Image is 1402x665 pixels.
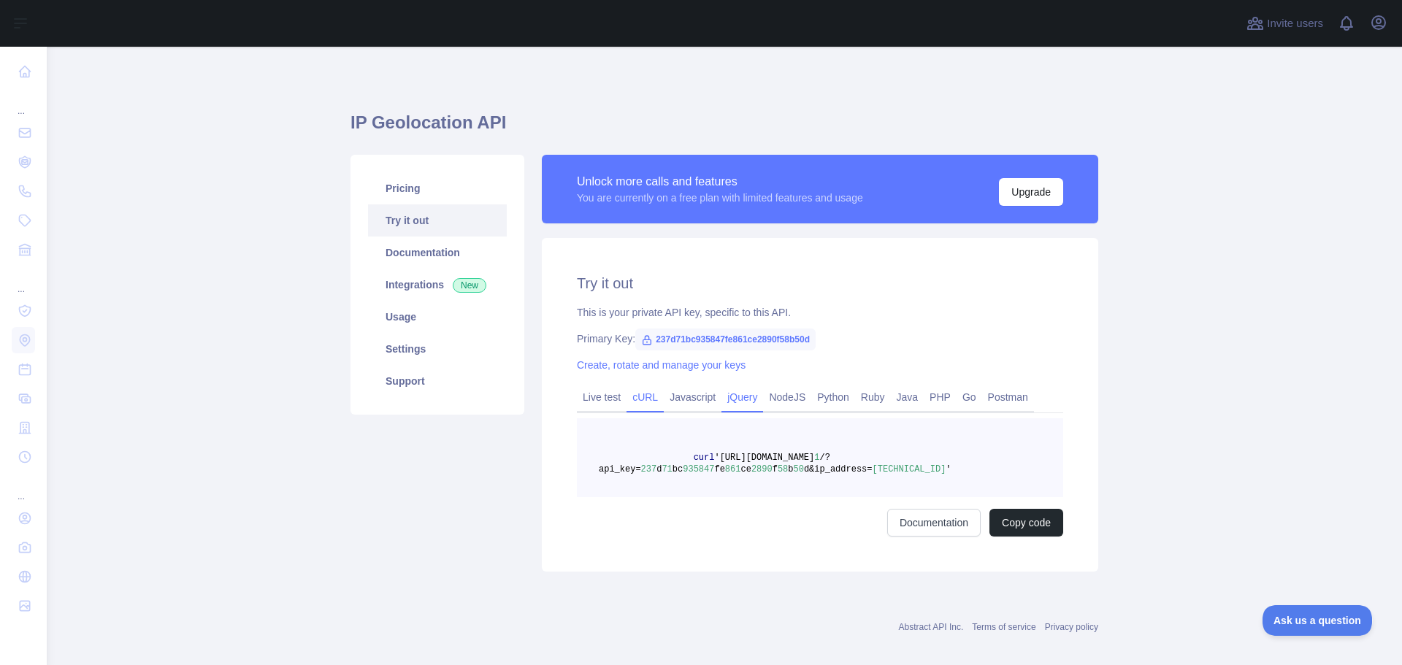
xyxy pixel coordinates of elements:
[368,204,507,237] a: Try it out
[714,453,814,463] span: '[URL][DOMAIN_NAME]
[778,464,788,474] span: 58
[1244,12,1326,35] button: Invite users
[350,111,1098,146] h1: IP Geolocation API
[368,172,507,204] a: Pricing
[1263,605,1373,636] iframe: Toggle Customer Support
[577,385,627,409] a: Live test
[957,385,982,409] a: Go
[641,464,657,474] span: 237
[946,464,951,474] span: '
[577,331,1063,346] div: Primary Key:
[751,464,773,474] span: 2890
[899,622,964,632] a: Abstract API Inc.
[662,464,672,474] span: 71
[368,333,507,365] a: Settings
[999,178,1063,206] button: Upgrade
[763,385,811,409] a: NodeJS
[972,622,1035,632] a: Terms of service
[12,88,35,117] div: ...
[368,237,507,269] a: Documentation
[714,464,724,474] span: fe
[804,464,873,474] span: d&ip_address=
[577,273,1063,293] h2: Try it out
[368,301,507,333] a: Usage
[725,464,741,474] span: 861
[814,453,819,463] span: 1
[924,385,957,409] a: PHP
[811,385,855,409] a: Python
[887,509,981,537] a: Documentation
[982,385,1034,409] a: Postman
[635,328,816,350] span: 237d71bc935847fe861ce2890f58b50d
[1267,15,1323,32] span: Invite users
[694,453,715,463] span: curl
[873,464,946,474] span: [TECHNICAL_ID]
[740,464,751,474] span: ce
[673,464,683,474] span: bc
[683,464,714,474] span: 935847
[577,173,863,191] div: Unlock more calls and features
[773,464,778,474] span: f
[453,278,486,293] span: New
[989,509,1063,537] button: Copy code
[577,191,863,205] div: You are currently on a free plan with limited features and usage
[12,266,35,295] div: ...
[1045,622,1098,632] a: Privacy policy
[627,385,664,409] a: cURL
[656,464,662,474] span: d
[577,359,746,371] a: Create, rotate and manage your keys
[794,464,804,474] span: 50
[368,269,507,301] a: Integrations New
[788,464,793,474] span: b
[721,385,763,409] a: jQuery
[12,473,35,502] div: ...
[664,385,721,409] a: Javascript
[855,385,891,409] a: Ruby
[577,305,1063,320] div: This is your private API key, specific to this API.
[368,365,507,397] a: Support
[891,385,924,409] a: Java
